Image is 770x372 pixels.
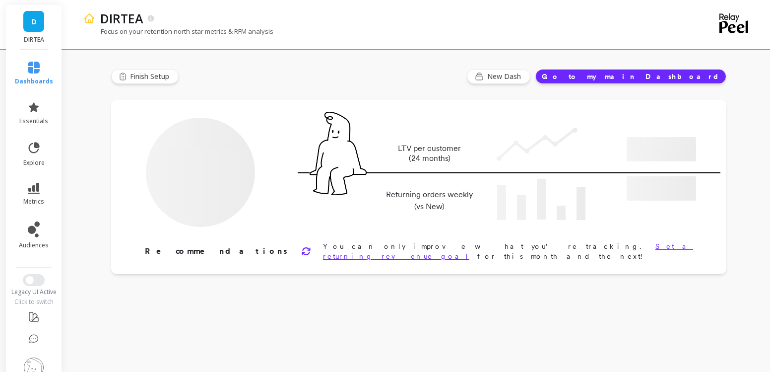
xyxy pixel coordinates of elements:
[467,69,530,84] button: New Dash
[15,77,53,85] span: dashboards
[323,241,695,261] p: You can only improve what you’re tracking. for this month and the next!
[111,69,179,84] button: Finish Setup
[19,117,48,125] span: essentials
[23,198,44,206] span: metrics
[19,241,49,249] span: audiences
[535,69,726,84] button: Go to my main Dashboard
[31,16,37,27] span: D
[5,298,63,306] div: Click to switch
[5,288,63,296] div: Legacy UI Active
[383,189,476,213] p: Returning orders weekly (vs New)
[83,12,95,24] img: header icon
[383,144,476,163] p: LTV per customer (24 months)
[310,112,367,195] img: pal seatted on line
[23,159,45,167] span: explore
[23,274,45,286] button: Switch to New UI
[16,36,52,44] p: DIRTEA
[130,72,172,81] span: Finish Setup
[487,72,524,81] span: New Dash
[145,245,289,257] p: Recommendations
[83,27,273,36] p: Focus on your retention north star metrics & RFM analysis
[100,10,143,27] p: DIRTEA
